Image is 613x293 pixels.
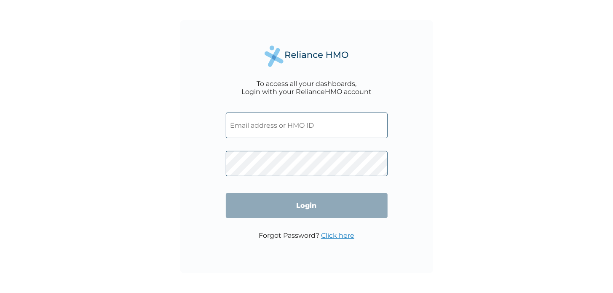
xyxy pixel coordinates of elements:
input: Login [226,193,388,218]
p: Forgot Password? [259,231,354,239]
div: To access all your dashboards, Login with your RelianceHMO account [241,80,372,96]
img: Reliance Health's Logo [265,46,349,67]
input: Email address or HMO ID [226,113,388,138]
a: Click here [321,231,354,239]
